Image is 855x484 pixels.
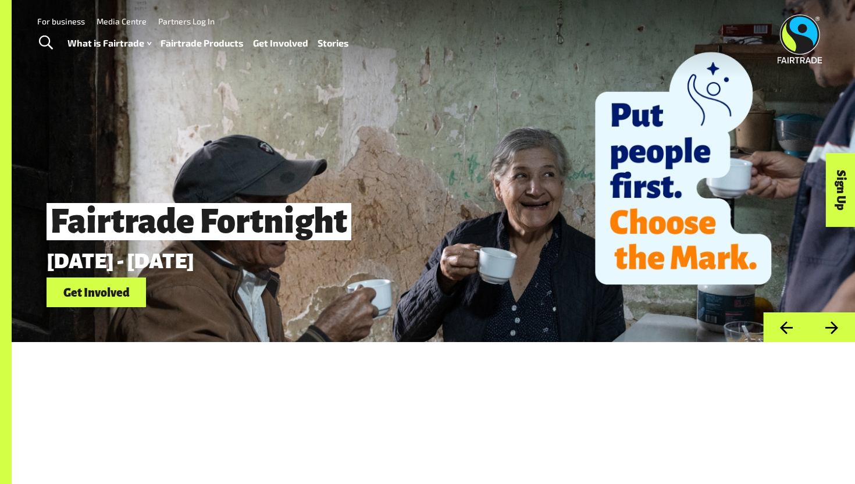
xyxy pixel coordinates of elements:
a: Partners Log In [158,16,215,26]
a: Media Centre [97,16,147,26]
a: Get Involved [47,277,146,307]
p: [DATE] - [DATE] [47,250,689,273]
a: For business [37,16,85,26]
img: Fairtrade Australia New Zealand logo [778,15,822,63]
a: Fairtrade Products [161,35,244,52]
a: Get Involved [253,35,308,52]
span: Fairtrade Fortnight [47,203,351,240]
a: Stories [318,35,349,52]
a: Toggle Search [31,29,60,58]
a: What is Fairtrade [67,35,151,52]
button: Next [809,312,855,342]
button: Previous [763,312,809,342]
